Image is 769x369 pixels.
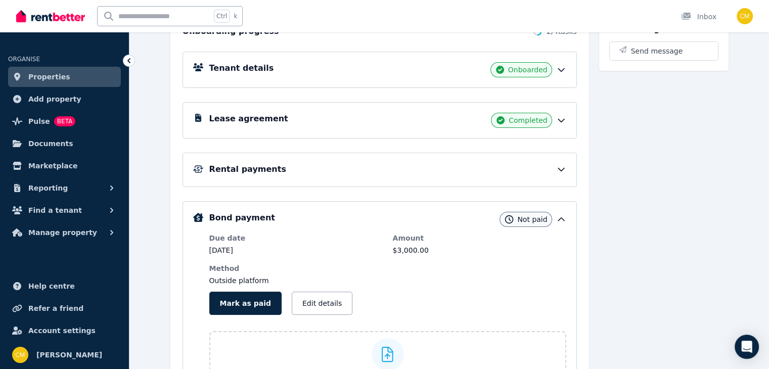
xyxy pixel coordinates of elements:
span: Send message [631,46,683,56]
div: Open Intercom Messenger [735,335,759,359]
img: Rental Payments [193,165,203,173]
span: k [234,12,237,20]
div: Inbox [681,12,716,22]
button: Find a tenant [8,200,121,220]
span: Marketplace [28,160,77,172]
span: Add property [28,93,81,105]
span: Ctrl [214,10,230,23]
dt: Due date [209,233,383,243]
dt: Amount [393,233,566,243]
span: BETA [54,116,75,126]
a: Refer a friend [8,298,121,318]
span: Refer a friend [28,302,83,314]
img: RentBetter [16,9,85,24]
span: Manage property [28,226,97,239]
span: ORGANISE [8,56,40,63]
h5: Rental payments [209,163,286,175]
a: Account settings [8,320,121,341]
button: Mark as paid [209,292,282,315]
button: Manage property [8,222,121,243]
span: Find a tenant [28,204,82,216]
dd: Outside platform [209,275,383,286]
a: Marketplace [8,156,121,176]
a: Documents [8,133,121,154]
dd: $3,000.00 [393,245,566,255]
a: Help centre [8,276,121,296]
img: Chantelle Martin [737,8,753,24]
h5: Lease agreement [209,113,288,125]
span: Onboarded [508,65,548,75]
img: Bond Details [193,213,203,222]
button: Edit details [292,292,352,315]
h5: Tenant details [209,62,274,74]
a: PulseBETA [8,111,121,131]
span: Completed [509,115,547,125]
span: Documents [28,137,73,150]
span: Account settings [28,325,96,337]
span: [PERSON_NAME] [36,349,102,361]
span: Reporting [28,182,68,194]
a: Properties [8,67,121,87]
dt: Method [209,263,383,273]
span: Help centre [28,280,75,292]
span: Not paid [517,214,547,224]
img: Chantelle Martin [12,347,28,363]
button: Reporting [8,178,121,198]
h5: Bond payment [209,212,275,224]
a: Add property [8,89,121,109]
span: Pulse [28,115,50,127]
span: Properties [28,71,70,83]
dd: [DATE] [209,245,383,255]
button: Send message [610,42,718,60]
